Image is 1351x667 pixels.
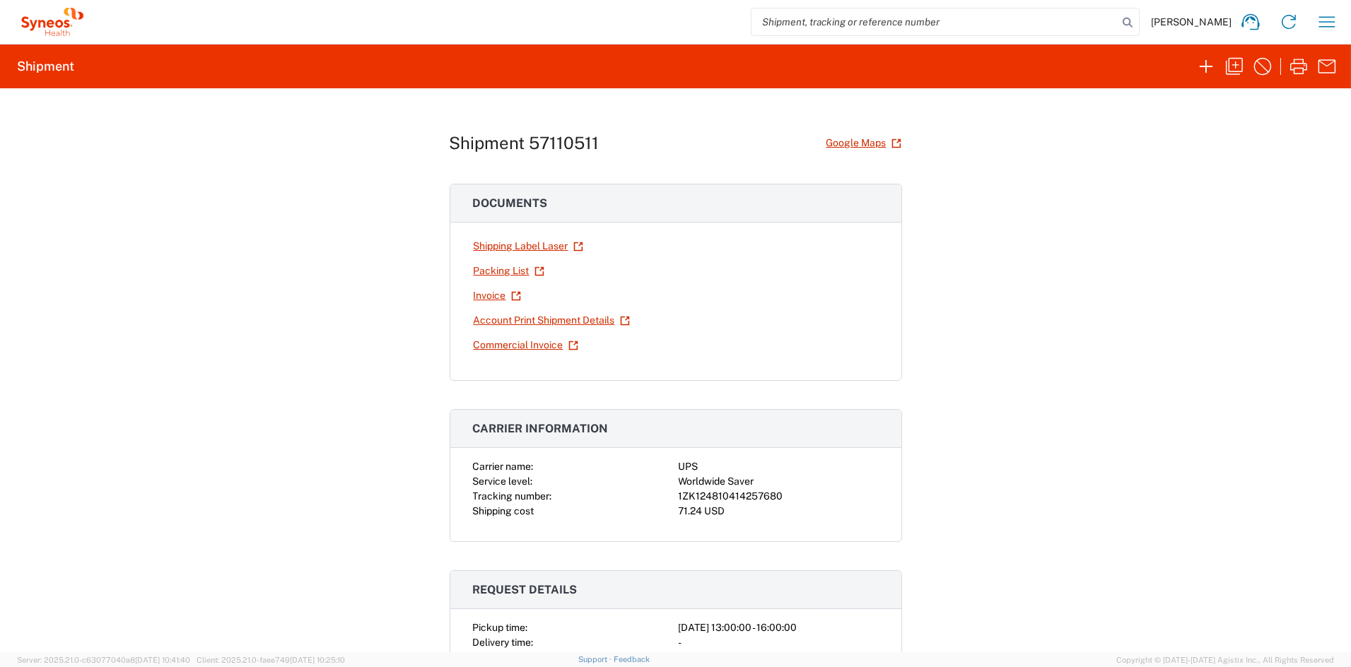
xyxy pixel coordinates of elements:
span: Pickup time: [473,622,528,633]
h1: Shipment 57110511 [450,133,600,153]
a: Google Maps [826,131,902,155]
span: [DATE] 10:41:40 [135,656,190,664]
div: Worldwide Saver [679,474,879,489]
div: 6156 [679,650,879,665]
span: Cost center [473,651,526,663]
span: Documents [473,196,548,210]
a: Feedback [614,655,650,663]
span: Request details [473,583,578,596]
a: Shipping Label Laser [473,234,584,259]
a: Invoice [473,283,522,308]
a: Support [578,655,614,663]
span: Delivery time: [473,637,534,648]
span: Shipping cost [473,505,534,517]
span: [PERSON_NAME] [1151,16,1232,28]
a: Account Print Shipment Details [473,308,631,333]
span: Client: 2025.21.0-faee749 [197,656,345,664]
input: Shipment, tracking or reference number [751,8,1118,35]
span: Carrier name: [473,461,534,472]
a: Packing List [473,259,545,283]
span: Carrier information [473,422,609,435]
a: Commercial Invoice [473,333,579,358]
h2: Shipment [17,58,74,75]
div: - [679,635,879,650]
span: [DATE] 10:25:10 [290,656,345,664]
span: Service level: [473,476,533,487]
div: 1ZK124810414257680 [679,489,879,504]
span: Server: 2025.21.0-c63077040a8 [17,656,190,664]
div: [DATE] 13:00:00 - 16:00:00 [679,620,879,635]
span: Tracking number: [473,490,552,502]
div: UPS [679,459,879,474]
span: Copyright © [DATE]-[DATE] Agistix Inc., All Rights Reserved [1116,654,1334,666]
div: 71.24 USD [679,504,879,519]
